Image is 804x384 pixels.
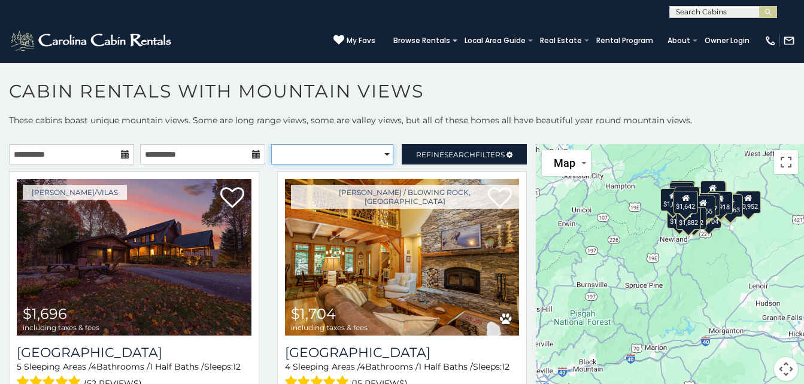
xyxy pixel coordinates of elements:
[783,35,795,47] img: mail-regular-white.png
[23,305,67,322] span: $1,696
[554,157,575,169] span: Map
[17,361,22,372] span: 5
[285,345,520,361] h3: Mountain Song Lodge
[23,185,127,200] a: [PERSON_NAME]/Vilas
[91,361,96,372] span: 4
[347,35,375,46] span: My Favs
[17,345,251,361] a: [GEOGRAPHIC_DATA]
[9,29,175,53] img: White-1-2.png
[291,305,336,322] span: $1,704
[691,196,716,218] div: $1,665
[673,191,698,214] div: $1,642
[387,32,456,49] a: Browse Rentals
[285,345,520,361] a: [GEOGRAPHIC_DATA]
[534,32,588,49] a: Real Estate
[17,179,251,336] img: Diamond Creek Lodge
[736,191,761,214] div: $3,952
[291,185,520,209] a: [PERSON_NAME] / Blowing Rock, [GEOGRAPHIC_DATA]
[660,188,685,211] div: $1,874
[416,150,505,159] span: Refine Filters
[444,150,475,159] span: Search
[774,357,798,381] button: Map camera controls
[459,32,532,49] a: Local Area Guide
[17,179,251,336] a: Diamond Creek Lodge $1,696 including taxes & fees
[590,32,659,49] a: Rental Program
[220,186,244,211] a: Add to favorites
[418,361,473,372] span: 1 Half Baths /
[333,35,375,47] a: My Favs
[542,150,591,176] button: Change map style
[676,207,701,230] div: $1,882
[774,150,798,174] button: Toggle fullscreen view
[708,191,733,214] div: $1,918
[764,35,776,47] img: phone-regular-white.png
[502,361,509,372] span: 12
[402,144,527,164] a: RefineSearchFilters
[669,182,694,205] div: $1,608
[360,361,365,372] span: 4
[695,193,720,216] div: $1,747
[675,187,700,209] div: $1,818
[23,324,99,331] span: including taxes & fees
[150,361,204,372] span: 1 Half Baths /
[285,179,520,336] img: Mountain Song Lodge
[285,361,290,372] span: 4
[17,345,251,361] h3: Diamond Creek Lodge
[700,181,726,203] div: $2,621
[285,179,520,336] a: Mountain Song Lodge $1,704 including taxes & fees
[233,361,241,372] span: 12
[670,181,695,203] div: $1,815
[291,324,368,331] span: including taxes & fees
[667,206,692,228] div: $1,682
[662,32,696,49] a: About
[699,32,756,49] a: Owner Login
